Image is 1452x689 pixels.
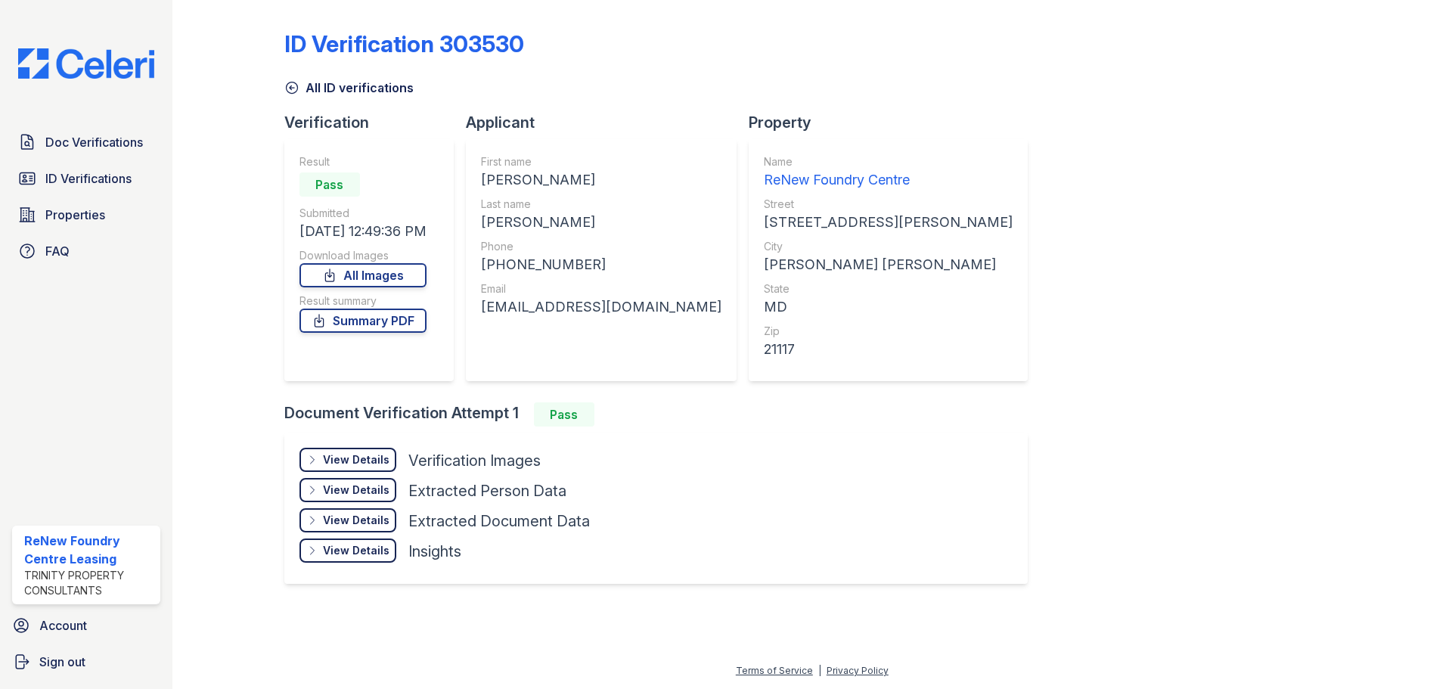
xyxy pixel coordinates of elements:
[299,309,427,333] a: Summary PDF
[764,239,1013,254] div: City
[764,169,1013,191] div: ReNew Foundry Centre
[534,402,594,427] div: Pass
[299,263,427,287] a: All Images
[323,543,389,558] div: View Details
[481,281,721,296] div: Email
[818,665,821,676] div: |
[481,154,721,169] div: First name
[6,610,166,641] a: Account
[764,296,1013,318] div: MD
[299,206,427,221] div: Submitted
[299,172,360,197] div: Pass
[764,212,1013,233] div: [STREET_ADDRESS][PERSON_NAME]
[764,154,1013,169] div: Name
[284,30,524,57] div: ID Verification 303530
[45,133,143,151] span: Doc Verifications
[481,212,721,233] div: [PERSON_NAME]
[299,221,427,242] div: [DATE] 12:49:36 PM
[764,324,1013,339] div: Zip
[408,450,541,471] div: Verification Images
[481,296,721,318] div: [EMAIL_ADDRESS][DOMAIN_NAME]
[764,339,1013,360] div: 21117
[408,480,566,501] div: Extracted Person Data
[39,616,87,635] span: Account
[323,452,389,467] div: View Details
[466,112,749,133] div: Applicant
[1388,628,1437,674] iframe: chat widget
[299,154,427,169] div: Result
[749,112,1040,133] div: Property
[12,127,160,157] a: Doc Verifications
[764,197,1013,212] div: Street
[764,154,1013,191] a: Name ReNew Foundry Centre
[481,254,721,275] div: [PHONE_NUMBER]
[45,169,132,188] span: ID Verifications
[284,112,466,133] div: Verification
[45,206,105,224] span: Properties
[736,665,813,676] a: Terms of Service
[323,483,389,498] div: View Details
[45,242,70,260] span: FAQ
[764,281,1013,296] div: State
[12,236,160,266] a: FAQ
[481,197,721,212] div: Last name
[408,541,461,562] div: Insights
[39,653,85,671] span: Sign out
[284,402,1040,427] div: Document Verification Attempt 1
[12,163,160,194] a: ID Verifications
[408,511,590,532] div: Extracted Document Data
[284,79,414,97] a: All ID verifications
[299,293,427,309] div: Result summary
[24,568,154,598] div: Trinity Property Consultants
[299,248,427,263] div: Download Images
[6,647,166,677] a: Sign out
[323,513,389,528] div: View Details
[481,239,721,254] div: Phone
[481,169,721,191] div: [PERSON_NAME]
[6,48,166,79] img: CE_Logo_Blue-a8612792a0a2168367f1c8372b55b34899dd931a85d93a1a3d3e32e68fde9ad4.png
[12,200,160,230] a: Properties
[764,254,1013,275] div: [PERSON_NAME] [PERSON_NAME]
[827,665,889,676] a: Privacy Policy
[24,532,154,568] div: ReNew Foundry Centre Leasing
